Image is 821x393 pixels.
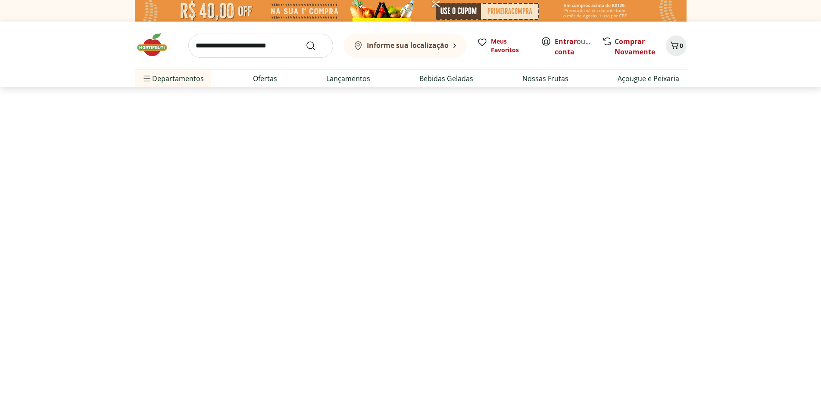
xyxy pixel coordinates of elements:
span: Departamentos [142,68,204,89]
a: Criar conta [555,37,602,57]
button: Carrinho [666,35,687,56]
span: ou [555,36,593,57]
a: Lançamentos [326,73,370,84]
button: Informe sua localização [343,34,467,58]
a: Ofertas [253,73,277,84]
a: Meus Favoritos [477,37,531,54]
a: Nossas Frutas [522,73,568,84]
button: Submit Search [306,41,326,51]
a: Bebidas Geladas [419,73,473,84]
a: Açougue e Peixaria [618,73,679,84]
a: Comprar Novamente [615,37,655,57]
span: 0 [680,41,683,50]
img: Hortifruti [135,32,178,58]
input: search [188,34,333,58]
span: Meus Favoritos [491,37,531,54]
b: Informe sua localização [367,41,449,50]
button: Menu [142,68,152,89]
a: Entrar [555,37,577,46]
